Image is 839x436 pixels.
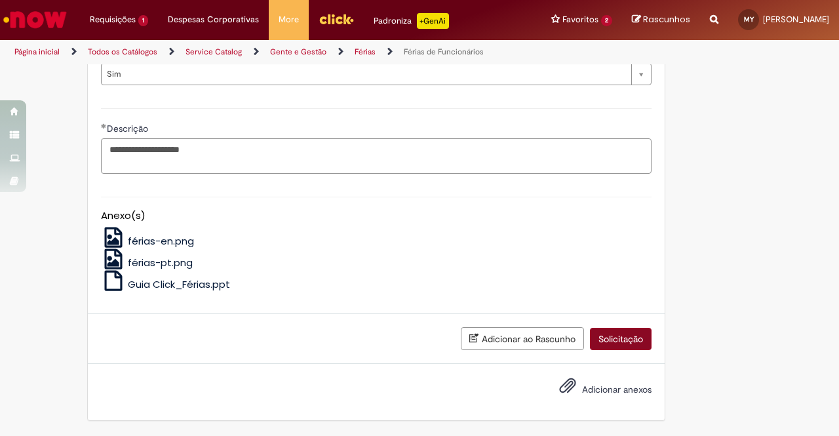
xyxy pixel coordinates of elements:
[14,47,60,57] a: Página inicial
[582,384,652,395] span: Adicionar anexos
[90,13,136,26] span: Requisições
[744,15,754,24] span: MY
[632,14,690,26] a: Rascunhos
[107,123,151,134] span: Descrição
[270,47,326,57] a: Gente e Gestão
[128,277,230,291] span: Guia Click_Férias.ppt
[101,277,231,291] a: Guia Click_Férias.ppt
[128,234,194,248] span: férias-en.png
[185,47,242,57] a: Service Catalog
[643,13,690,26] span: Rascunhos
[107,64,625,85] span: Sim
[101,123,107,129] span: Obrigatório Preenchido
[374,13,449,29] div: Padroniza
[88,47,157,57] a: Todos os Catálogos
[101,138,652,173] textarea: Descrição
[355,47,376,57] a: Férias
[556,374,579,404] button: Adicionar anexos
[763,14,829,25] span: [PERSON_NAME]
[417,13,449,29] p: +GenAi
[168,13,259,26] span: Despesas Corporativas
[319,9,354,29] img: click_logo_yellow_360x200.png
[1,7,69,33] img: ServiceNow
[101,234,195,248] a: férias-en.png
[562,13,598,26] span: Favoritos
[461,327,584,350] button: Adicionar ao Rascunho
[601,15,612,26] span: 2
[138,15,148,26] span: 1
[404,47,484,57] a: Férias de Funcionários
[590,328,652,350] button: Solicitação
[10,40,549,64] ul: Trilhas de página
[101,256,193,269] a: férias-pt.png
[101,210,652,222] h5: Anexo(s)
[128,256,193,269] span: férias-pt.png
[279,13,299,26] span: More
